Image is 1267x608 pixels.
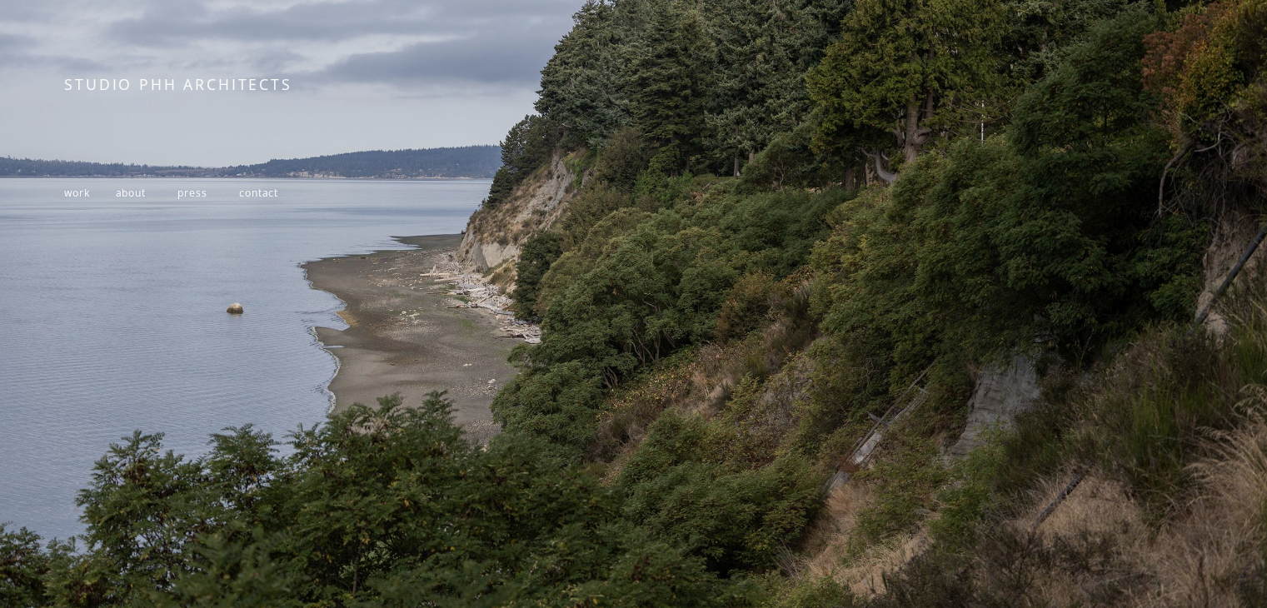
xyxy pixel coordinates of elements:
a: press [177,186,207,200]
a: work [64,186,89,200]
a: about [116,186,146,200]
a: contact [239,186,278,200]
span: STUDIO PHH ARCHITECTS [64,74,292,94]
